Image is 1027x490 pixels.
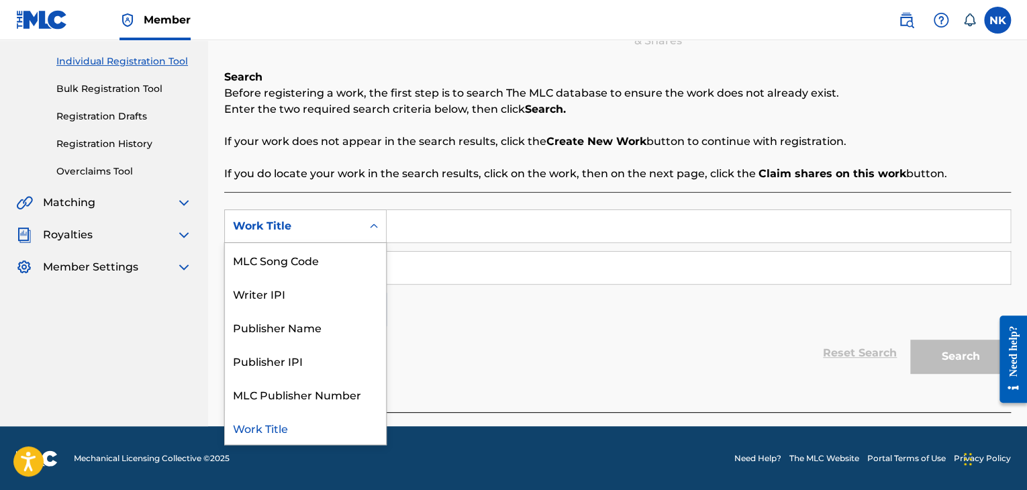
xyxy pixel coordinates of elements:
div: MLC Song Code [225,243,386,277]
img: Member Settings [16,259,32,275]
b: Search [224,70,262,83]
img: MLC Logo [16,10,68,30]
strong: Search. [525,103,566,115]
a: Registration History [56,137,192,151]
div: Drag [964,439,972,479]
div: User Menu [984,7,1011,34]
iframe: Resource Center [989,305,1027,413]
a: Registration Drafts [56,109,192,124]
div: Publisher IPI [225,344,386,377]
img: expand [176,195,192,211]
img: Royalties [16,227,32,243]
div: Help [928,7,955,34]
form: Search Form [224,209,1011,380]
span: Mechanical Licensing Collective © 2025 [74,452,230,464]
img: logo [16,450,58,467]
a: Need Help? [734,452,781,464]
div: Publisher Name [225,310,386,344]
div: MLC Publisher Number [225,377,386,411]
div: Work Title [225,411,386,444]
a: Overclaims Tool [56,164,192,179]
p: If you do locate your work in the search results, click on the work, then on the next page, click... [224,166,1011,182]
strong: Claim shares on this work [759,167,906,180]
a: Bulk Registration Tool [56,82,192,96]
p: Before registering a work, the first step is to search The MLC database to ensure the work does n... [224,85,1011,101]
a: Portal Terms of Use [867,452,946,464]
p: Enter the two required search criteria below, then click [224,101,1011,117]
img: Matching [16,195,33,211]
span: Member [144,12,191,28]
img: help [933,12,949,28]
a: The MLC Website [789,452,859,464]
span: Royalties [43,227,93,243]
img: expand [176,259,192,275]
img: search [898,12,914,28]
img: expand [176,227,192,243]
strong: Create New Work [546,135,646,148]
span: Matching [43,195,95,211]
a: Individual Registration Tool [56,54,192,68]
span: Member Settings [43,259,138,275]
div: Notifications [963,13,976,27]
div: Work Title [233,218,354,234]
iframe: Chat Widget [960,426,1027,490]
div: Writer IPI [225,277,386,310]
a: Public Search [893,7,920,34]
p: If your work does not appear in the search results, click the button to continue with registration. [224,134,1011,150]
img: Top Rightsholder [119,12,136,28]
a: Privacy Policy [954,452,1011,464]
